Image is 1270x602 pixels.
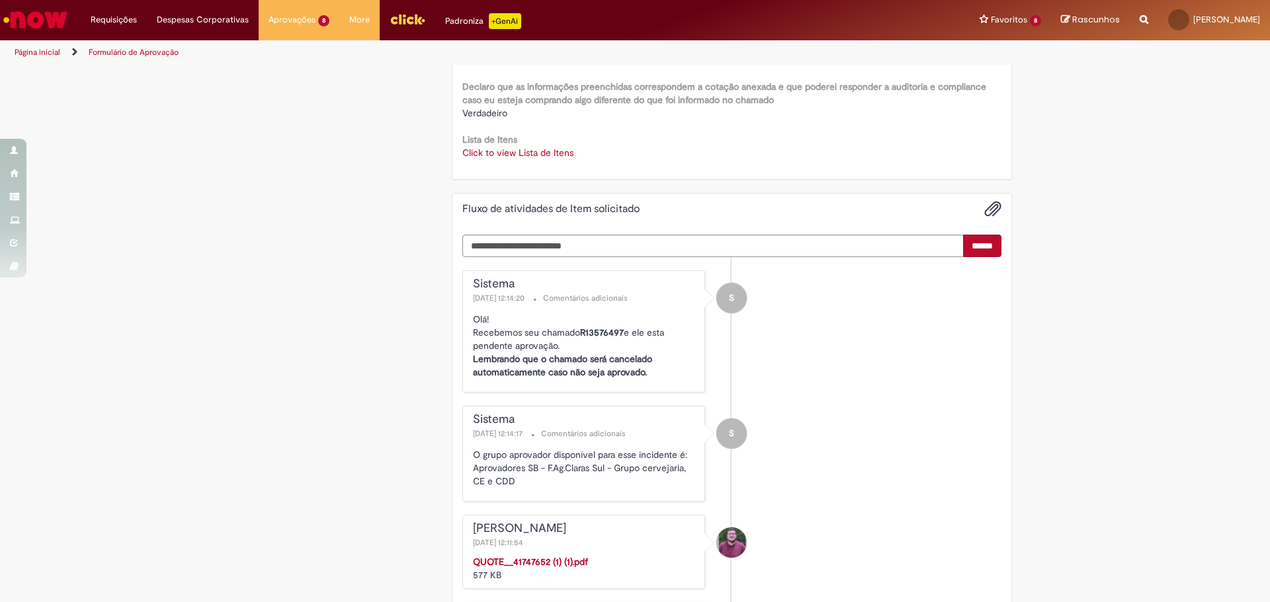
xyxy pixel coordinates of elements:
span: [DATE] 12:14:17 [473,428,525,439]
a: Página inicial [15,47,60,57]
div: Sistema [473,278,698,291]
b: Lembrando que o chamado será cancelado automaticamente caso não seja aprovado. [473,353,652,378]
b: Lista de Itens [462,133,517,145]
span: 8 [1030,15,1041,26]
div: System [716,418,747,449]
a: Formulário de Aprovação [89,47,179,57]
div: Sistema [473,413,698,426]
a: Click to view Lista de Itens [462,147,573,159]
b: Declaro que as informações preenchidas correspondem a cotação anexada e que poderei responder a a... [462,81,986,106]
small: Comentários adicionais [541,428,626,439]
img: click_logo_yellow_360x200.png [390,9,425,29]
b: R13576497 [580,326,624,338]
div: 577 KB [473,555,698,582]
button: Adicionar anexos [984,200,1001,217]
span: S [729,418,734,449]
img: ServiceNow [1,7,69,33]
div: System [716,283,747,313]
a: QUOTE__41747652 (1) (1).pdf [473,556,588,568]
span: [PERSON_NAME] [1193,14,1260,25]
span: Favoritos [991,13,1027,26]
span: Aprovações [269,13,316,26]
span: Verdadeiro [462,107,507,119]
span: Rascunhos [1072,13,1120,26]
span: 8 [318,15,329,26]
p: Olá! Recebemos seu chamado e ele esta pendente aprovação. [473,313,698,379]
span: Despesas Corporativas [157,13,249,26]
small: Comentários adicionais [543,293,628,304]
div: Padroniza [445,13,521,29]
textarea: Digite sua mensagem aqui... [462,235,964,257]
span: [DATE] 12:14:20 [473,293,527,303]
div: Jean Carlos Modezeieski Junior [716,527,747,558]
div: [PERSON_NAME] [473,522,698,535]
span: S [729,282,734,314]
a: Rascunhos [1061,14,1120,26]
p: +GenAi [489,13,521,29]
ul: Trilhas de página [10,40,837,65]
p: O grupo aprovador disponível para esse incidente é: Aprovadores SB - F.Ag.Claras Sul - Grupo cerv... [473,448,698,488]
h2: Fluxo de atividades de Item solicitado Histórico de tíquete [462,204,640,215]
span: Requisições [91,13,137,26]
span: More [349,13,370,26]
span: [DATE] 12:11:54 [473,537,526,548]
